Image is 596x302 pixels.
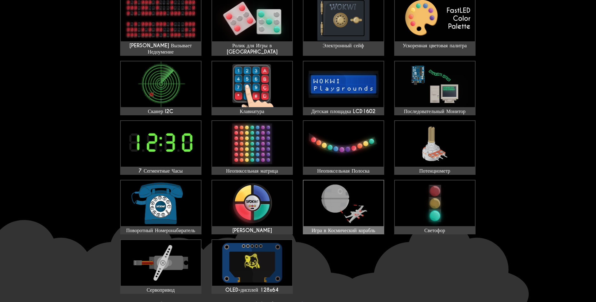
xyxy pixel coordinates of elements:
a: Сканер I2C [120,61,201,115]
ya-tr-span: Поворотный Номеронабиратель [126,227,195,234]
a: Игра в Космический корабль [303,180,384,234]
a: Потенциометр [394,120,476,175]
ya-tr-span: Сканер I2C [148,108,174,115]
ya-tr-span: Сервопривод [147,287,175,293]
img: Поворотный Номеронабиратель [121,180,201,226]
img: Сервопривод [121,240,201,286]
ya-tr-span: Игра в Космический корабль [312,227,375,234]
ya-tr-span: Светофор [424,227,445,234]
img: Саймон Гейм [212,180,292,226]
ya-tr-span: Электронный сейф [323,42,364,49]
img: Клавиатура [212,61,292,107]
ya-tr-span: Ролик для Игры в [GEOGRAPHIC_DATA] [227,42,278,55]
ya-tr-span: 7 Сегментные Часы [139,168,183,174]
img: OLED-дисплей 128x64 [212,240,292,286]
img: Игра в Космический корабль [303,180,384,226]
a: OLED-дисплей 128x64 [211,239,293,294]
ya-tr-span: Детская площадка LCD1602 [311,108,375,115]
a: 7 Сегментные Часы [120,120,201,175]
ya-tr-span: Неопиксельная Полоска [317,168,369,174]
img: Потенциометр [395,121,475,167]
img: Детская площадка LCD1602 [303,61,384,107]
img: Неопиксельная Полоска [303,121,384,167]
ya-tr-span: Потенциометр [419,168,450,174]
ya-tr-span: Клавиатура [240,108,264,115]
a: [PERSON_NAME] [211,180,293,234]
ya-tr-span: [PERSON_NAME] Вызывает Недоумение [130,42,192,55]
a: Неопиксельная матрица [211,120,293,175]
a: Клавиатура [211,61,293,115]
a: Детская площадка LCD1602 [303,61,384,115]
img: Последовательный Монитор [395,61,475,107]
img: 7 Сегментные Часы [121,121,201,167]
img: Светофор [395,180,475,226]
a: Последовательный Монитор [394,61,476,115]
a: Сервопривод [120,239,201,294]
ya-tr-span: [PERSON_NAME] [232,227,272,234]
img: Сканер I2C [121,61,201,107]
ya-tr-span: Ускоренная цветовая палитра [403,42,467,49]
img: Неопиксельная матрица [212,121,292,167]
ya-tr-span: Последовательный Монитор [404,108,466,115]
ya-tr-span: Неопиксельная матрица [226,168,278,174]
a: Светофор [394,180,476,234]
a: Неопиксельная Полоска [303,120,384,175]
a: Поворотный Номеронабиратель [120,180,201,234]
ya-tr-span: OLED-дисплей 128x64 [225,287,279,293]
